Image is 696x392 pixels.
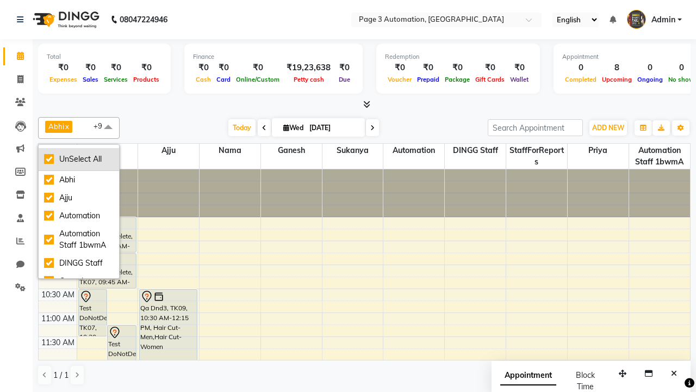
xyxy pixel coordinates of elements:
[281,124,306,132] span: Wed
[80,62,101,74] div: ₹0
[44,275,114,287] div: Ganesh
[214,62,233,74] div: ₹0
[562,62,599,74] div: 0
[336,76,353,83] span: Due
[335,62,354,74] div: ₹0
[291,76,327,83] span: Petty cash
[28,4,102,35] img: logo
[214,76,233,83] span: Card
[500,366,556,385] span: Appointment
[261,144,322,157] span: Ganesh
[506,144,567,169] span: StaffForReports
[306,120,361,136] input: 2025-10-01
[39,337,77,348] div: 11:30 AM
[94,121,110,130] span: +9
[77,144,138,157] span: Abhi
[322,144,383,157] span: Sukanya
[140,290,197,372] div: Qa Dnd3, TK09, 10:30 AM-12:15 PM, Hair Cut-Men,Hair Cut-Women
[576,370,595,391] span: Block Time
[233,76,282,83] span: Online/Custom
[101,62,130,74] div: ₹0
[629,144,690,169] span: Automation Staff 1bwmA
[627,10,646,29] img: Admin
[47,62,80,74] div: ₹0
[130,62,162,74] div: ₹0
[130,76,162,83] span: Products
[488,119,583,136] input: Search Appointment
[138,144,199,157] span: Ajju
[48,122,64,131] span: Abhi
[385,52,531,62] div: Redemption
[200,144,260,157] span: Nama
[101,76,130,83] span: Services
[666,365,682,382] button: Close
[442,76,473,83] span: Package
[79,290,107,336] div: Test DoNotDelete, TK07, 10:30 AM-11:30 AM, Hair Cut-Women
[64,122,69,131] a: x
[635,62,666,74] div: 0
[282,62,335,74] div: ₹19,23,638
[44,154,114,165] div: UnSelect All
[80,76,101,83] span: Sales
[39,289,77,301] div: 10:30 AM
[562,76,599,83] span: Completed
[108,326,136,360] div: Test DoNotDelete, TK08, 11:15 AM-12:00 PM, Hair Cut-Men
[39,313,77,324] div: 11:00 AM
[385,76,414,83] span: Voucher
[635,76,666,83] span: Ongoing
[473,62,507,74] div: ₹0
[44,174,114,186] div: Abhi
[120,4,167,35] b: 08047224946
[44,192,114,204] div: Ajju
[383,144,444,157] span: Automation
[414,76,442,83] span: Prepaid
[44,210,114,222] div: Automation
[414,62,442,74] div: ₹0
[39,144,77,155] div: Stylist
[193,52,354,62] div: Finance
[651,14,675,26] span: Admin
[233,62,282,74] div: ₹0
[44,258,114,269] div: DINGG Staff
[473,76,507,83] span: Gift Cards
[599,62,635,74] div: 8
[589,120,627,136] button: ADD NEW
[193,76,214,83] span: Cash
[592,124,624,132] span: ADD NEW
[599,76,635,83] span: Upcoming
[47,76,80,83] span: Expenses
[385,62,414,74] div: ₹0
[442,62,473,74] div: ₹0
[193,62,214,74] div: ₹0
[507,76,531,83] span: Wallet
[53,370,69,381] span: 1 / 1
[445,144,506,157] span: DINGG Staff
[507,62,531,74] div: ₹0
[44,228,114,251] div: Automation Staff 1bwmA
[228,119,256,136] span: Today
[568,144,629,157] span: Priya
[47,52,162,62] div: Total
